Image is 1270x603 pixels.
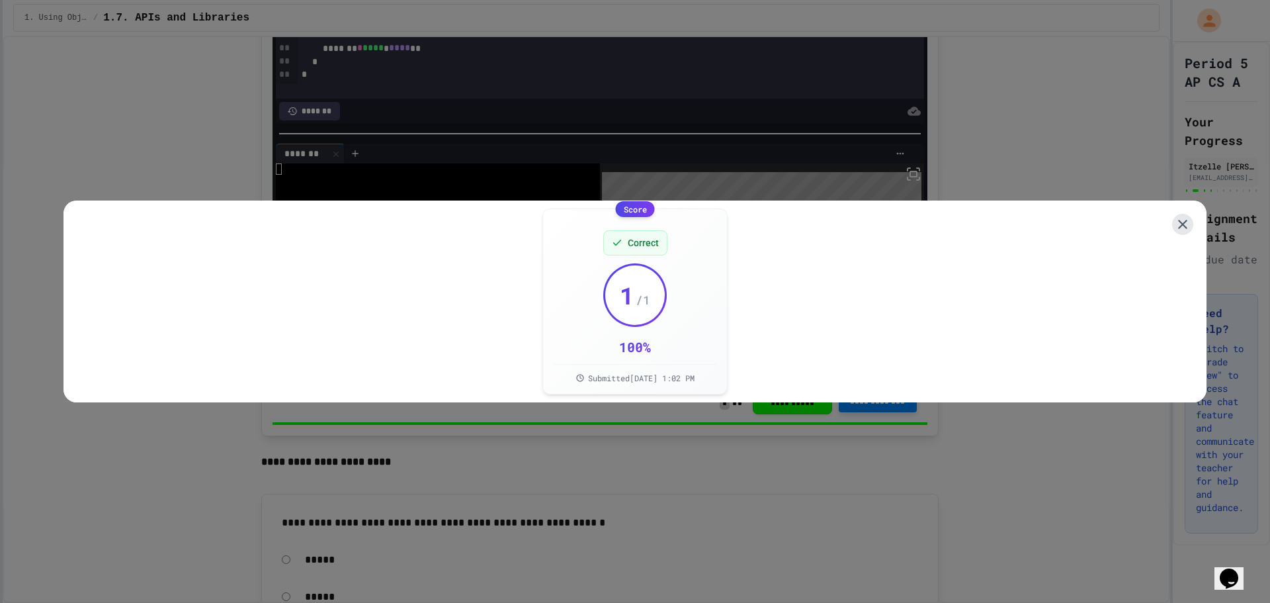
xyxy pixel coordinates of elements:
[588,373,695,383] span: Submitted [DATE] 1:02 PM
[1214,550,1257,590] iframe: chat widget
[628,236,659,250] span: Correct
[620,282,634,308] span: 1
[616,201,655,217] div: Score
[636,291,650,309] span: / 1
[619,338,651,356] div: 100 %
